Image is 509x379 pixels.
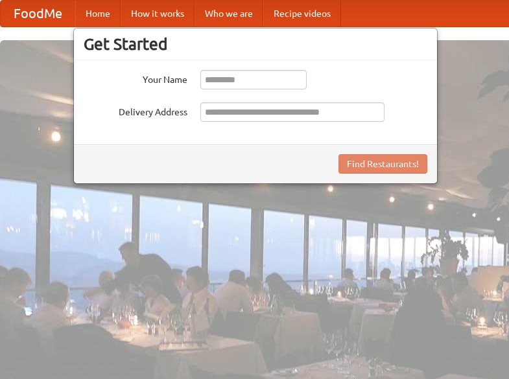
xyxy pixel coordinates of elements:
[84,102,187,119] label: Delivery Address
[84,34,427,54] h3: Get Started
[1,1,75,27] a: FoodMe
[121,1,195,27] a: How it works
[338,154,427,174] button: Find Restaurants!
[263,1,341,27] a: Recipe videos
[84,70,187,86] label: Your Name
[195,1,263,27] a: Who we are
[75,1,121,27] a: Home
